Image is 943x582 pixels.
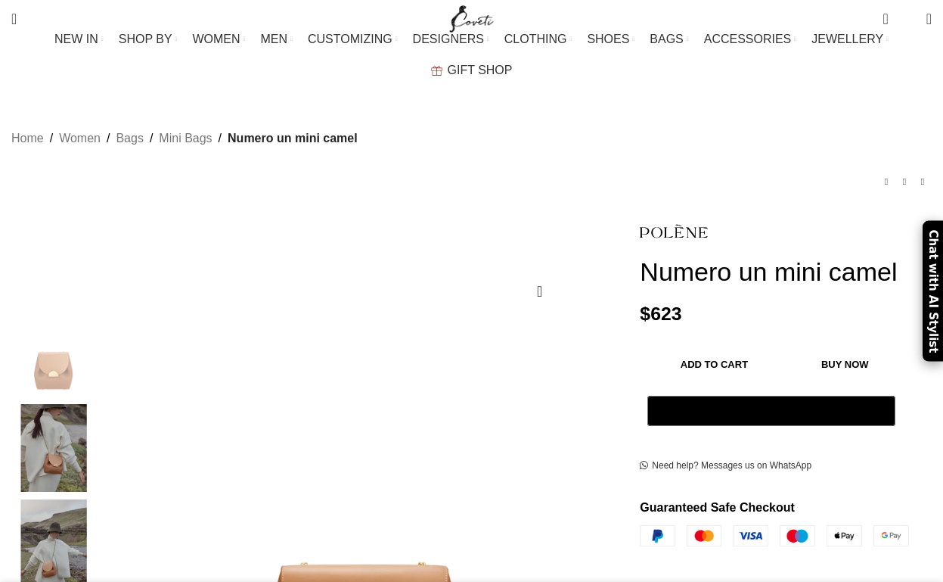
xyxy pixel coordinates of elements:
span: MEN [261,32,288,46]
a: Previous product [877,173,895,191]
a: MEN [261,24,293,54]
a: Women [59,129,101,148]
button: Add to cart [647,349,780,381]
a: WOMEN [192,24,245,54]
h1: Numero un mini camel [640,257,932,288]
img: Polene [640,213,708,249]
span: ACCESSORIES [704,32,792,46]
span: DESIGNERS [413,32,484,46]
a: BAGS [650,24,688,54]
a: CUSTOMIZING [308,24,398,54]
img: Polene bag [8,404,100,493]
div: 1 / 5 [8,308,100,404]
span: CUSTOMIZING [308,32,392,46]
span: SHOP BY [119,32,172,46]
span: Numero un mini camel [228,129,358,148]
a: Next product [914,173,932,191]
a: Search [4,4,24,34]
span: WOMEN [192,32,240,46]
img: Polene [8,308,100,397]
span: BAGS [650,32,683,46]
a: Site logo [446,11,497,24]
button: Pay with GPay [647,396,895,426]
a: JEWELLERY [811,24,889,54]
a: Home [11,129,44,148]
a: SHOP BY [119,24,178,54]
a: 0 [875,4,895,34]
a: DESIGNERS [413,24,489,54]
a: Need help? Messages us on WhatsApp [640,460,811,472]
span: NEW IN [54,32,98,46]
span: 0 [884,8,895,19]
strong: Guaranteed Safe Checkout [640,501,795,514]
a: ACCESSORIES [704,24,797,54]
div: Main navigation [4,24,939,86]
img: guaranteed-safe-checkout-bordered.j [640,525,909,546]
a: CLOTHING [504,24,572,54]
div: My Wishlist [900,4,915,34]
a: Bags [116,129,143,148]
span: CLOTHING [504,32,567,46]
span: SHOES [587,32,629,46]
span: $ [640,303,650,324]
a: Mini Bags [159,129,212,148]
span: JEWELLERY [811,32,883,46]
span: 0 [903,15,914,26]
button: Buy now [789,349,901,381]
a: SHOES [587,24,634,54]
img: GiftBag [431,66,442,76]
a: NEW IN [54,24,104,54]
nav: Breadcrumb [11,129,358,148]
span: GIFT SHOP [448,63,513,77]
div: 2 / 5 [8,404,100,500]
bdi: 623 [640,303,681,324]
a: GIFT SHOP [431,55,513,86]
